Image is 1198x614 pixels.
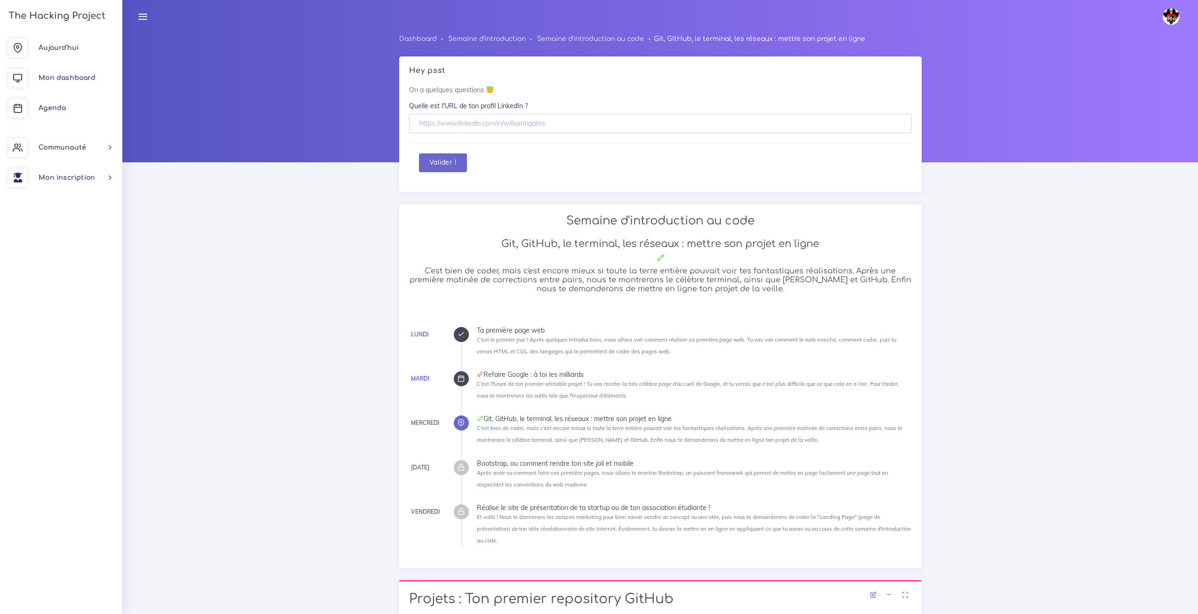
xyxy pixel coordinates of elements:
[6,11,105,21] h3: The Hacking Project
[477,371,483,378] i: Projet à rendre ce jour-là
[644,33,865,45] li: Git, GitHub, le terminal, les réseaux : mettre son projet en ligne
[477,460,912,467] div: Bootstrap, ou comment rendre ton site joli et mobile
[477,415,912,422] div: Git, GitHub, le terminal, les réseaux : mettre son projet en ligne
[39,44,79,51] span: Aujourd'hui
[477,514,911,544] small: Et voilà ! Nous te donnerons les astuces marketing pour bien savoir vendre un concept ou une idée...
[477,327,912,334] div: Ta première page web
[411,462,429,473] div: [DATE]
[477,415,483,422] i: Corrections cette journée là
[411,418,439,428] div: Mercredi
[411,375,429,382] a: Mardi
[411,331,428,338] a: Lundi
[39,74,96,81] span: Mon dashboard
[411,507,440,517] div: Vendredi
[409,238,912,250] h3: Git, GitHub, le terminal, les réseaux : mettre son projet en ligne
[409,591,912,607] h1: Projets : Ton premier repository GitHub
[477,504,912,511] div: Réalise le site de présentation de ta startup ou de ton association étudiante !
[409,114,912,133] input: https://www.linkedin.com/in/williamhgates
[1163,8,1180,25] img: avatar
[409,66,912,75] h5: Hey psst
[399,35,437,42] a: Dashboard
[39,174,95,181] span: Mon inscription
[477,425,902,443] small: C'est bien de coder, mais c'est encore mieux si toute la terre entière pouvait voir tes fantastiq...
[409,267,912,294] h5: C'est bien de coder, mais c'est encore mieux si toute la terre entière pouvait voir tes fantastiq...
[477,381,899,399] small: C'est l'heure de ton premier véritable projet ! Tu vas recréer la très célèbre page d'accueil de ...
[537,35,644,42] a: Semaine d'introduction au code
[409,101,528,111] label: Quelle est l'URL de ton profil LinkedIn ?
[419,153,467,173] button: Valider !
[656,254,665,262] i: Corrections cette journée là
[477,371,912,378] div: Refaire Google : à toi les milliards
[477,336,896,355] small: C'est le premier jour ! Après quelques introductions, nous allons voir comment réaliser sa premiè...
[39,144,86,151] span: Communauté
[448,35,526,42] a: Semaine d'introduction
[477,470,888,488] small: Après avoir vu comment faire ses première pages, nous allons te montrer Bootstrap, un puissant fr...
[39,104,66,112] span: Agenda
[409,85,912,95] p: On a quelques questions 😇
[409,214,912,228] h2: Semaine d'introduction au code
